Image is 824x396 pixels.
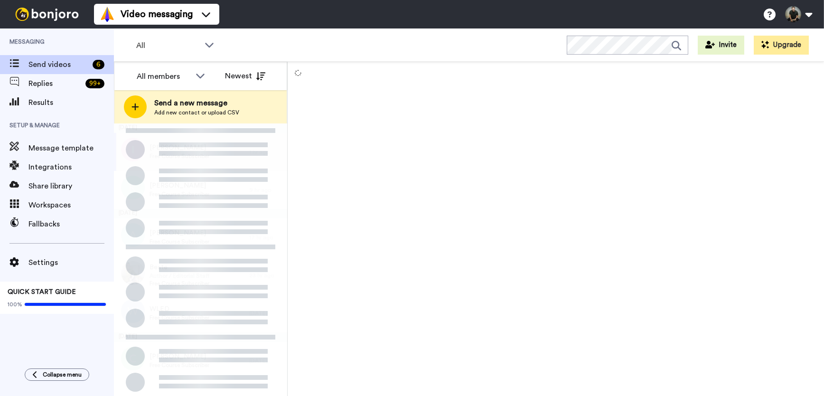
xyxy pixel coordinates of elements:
img: a.png [121,223,145,247]
div: [DATE] [114,332,287,342]
span: Message template [28,142,114,154]
span: Fallbacks [28,218,114,230]
div: 9 hr ago [249,186,282,194]
img: w.png [121,299,145,323]
div: [DATE] [114,209,287,218]
span: Add new contact or upload CSV [154,109,239,116]
span: [PERSON_NAME] [150,181,209,190]
span: 100% [8,301,22,308]
span: Free Course Subscriber [150,280,210,287]
span: QUICK START GUIDE [8,289,76,295]
span: Beate [150,263,210,272]
div: 17 hr ago [249,234,282,241]
img: k.png [121,176,145,199]
span: Video messaging [121,8,193,21]
span: Integrations [28,161,114,173]
span: Author / Editorial Staff [150,272,210,280]
div: [DATE] [114,123,287,133]
button: Newest [218,66,272,85]
span: Send a new message [154,97,239,109]
span: All [136,40,200,51]
button: Invite [698,36,744,55]
div: 1 hr ago [249,148,282,156]
span: Free Course Subscriber [150,152,209,160]
span: WLED [150,304,209,314]
img: vm-color.svg [100,7,115,22]
div: 6 [93,60,104,69]
span: Free Course Subscriber [150,361,209,369]
img: 49b19c95-f8b0-4a90-aaf1-f438554bcd2f.jpg [121,261,145,285]
span: Free Course Subscriber [150,238,209,245]
button: Collapse menu [25,368,89,381]
div: 99 + [85,79,104,88]
span: Results [28,97,114,108]
div: All members [137,71,191,82]
span: Share library [28,180,114,192]
span: Send videos [28,59,89,70]
img: bj-logo-header-white.svg [11,8,83,21]
span: [PERSON_NAME] [150,228,209,238]
span: Collapse menu [43,371,82,378]
span: Workspaces [28,199,114,211]
img: c.png [121,347,145,370]
span: Free Course Subscriber [150,314,209,321]
img: i.png [121,138,145,161]
button: Upgrade [754,36,809,55]
span: Free Course Subscriber [150,190,209,198]
span: [PERSON_NAME] [150,352,209,361]
span: Settings [28,257,114,268]
div: [DATE] [249,310,282,317]
div: 23 hr ago [249,272,282,279]
span: [PERSON_NAME] [150,143,209,152]
div: [DATE] [249,357,282,365]
span: Replies [28,78,82,89]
